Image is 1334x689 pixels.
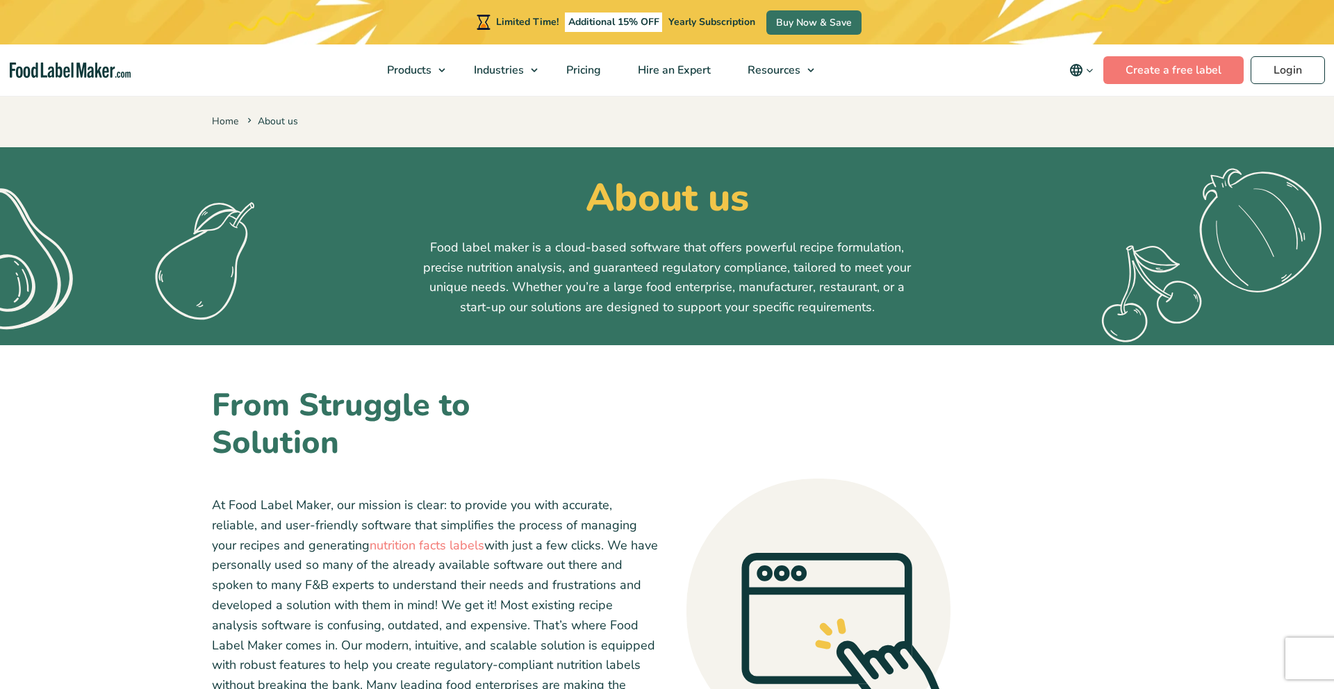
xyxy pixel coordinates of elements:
[496,15,559,28] span: Limited Time!
[730,44,821,96] a: Resources
[565,13,663,32] span: Additional 15% OFF
[766,10,862,35] a: Buy Now & Save
[1251,56,1325,84] a: Login
[212,387,568,462] h2: From Struggle to Solution
[369,44,452,96] a: Products
[383,63,433,78] span: Products
[634,63,712,78] span: Hire an Expert
[743,63,802,78] span: Resources
[212,115,238,128] a: Home
[668,15,755,28] span: Yearly Subscription
[620,44,726,96] a: Hire an Expert
[212,175,1122,221] h1: About us
[417,238,917,317] p: Food label maker is a cloud-based software that offers powerful recipe formulation, precise nutri...
[470,63,525,78] span: Industries
[562,63,602,78] span: Pricing
[456,44,545,96] a: Industries
[1103,56,1244,84] a: Create a free label
[548,44,616,96] a: Pricing
[245,115,298,128] span: About us
[370,537,484,554] a: nutrition facts labels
